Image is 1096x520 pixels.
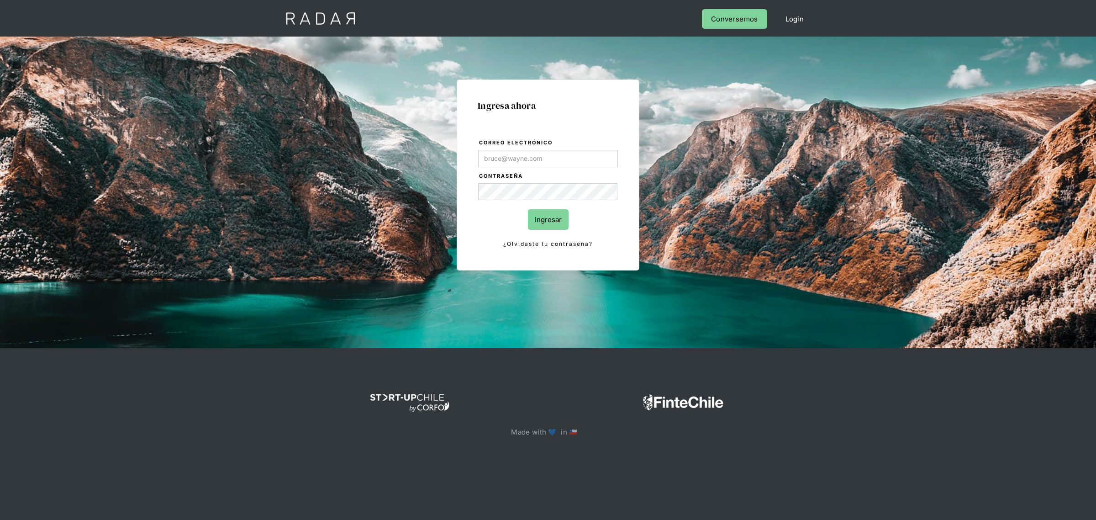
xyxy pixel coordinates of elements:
form: Login Form [478,138,618,249]
input: Ingresar [528,209,569,230]
a: Login [776,9,813,29]
a: ¿Olvidaste tu contraseña? [478,239,618,249]
p: Made with 💙 in 🇨🇱 [511,426,585,438]
label: Correo electrónico [479,138,618,148]
input: bruce@wayne.com [478,150,618,167]
label: Contraseña [479,172,618,181]
h1: Ingresa ahora [478,101,618,111]
a: Conversemos [702,9,767,29]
